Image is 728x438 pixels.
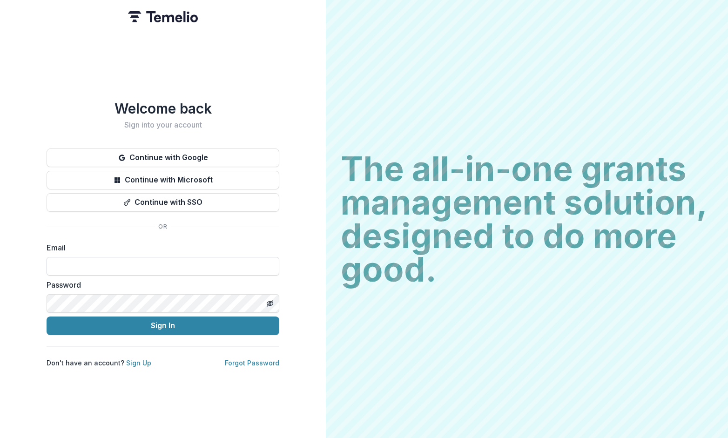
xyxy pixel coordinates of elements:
a: Sign Up [126,359,151,367]
button: Sign In [47,317,279,335]
label: Email [47,242,274,253]
img: Temelio [128,11,198,22]
button: Continue with Google [47,148,279,167]
button: Toggle password visibility [263,296,277,311]
label: Password [47,279,274,290]
h2: Sign into your account [47,121,279,129]
button: Continue with SSO [47,193,279,212]
button: Continue with Microsoft [47,171,279,189]
a: Forgot Password [225,359,279,367]
h1: Welcome back [47,100,279,117]
p: Don't have an account? [47,358,151,368]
